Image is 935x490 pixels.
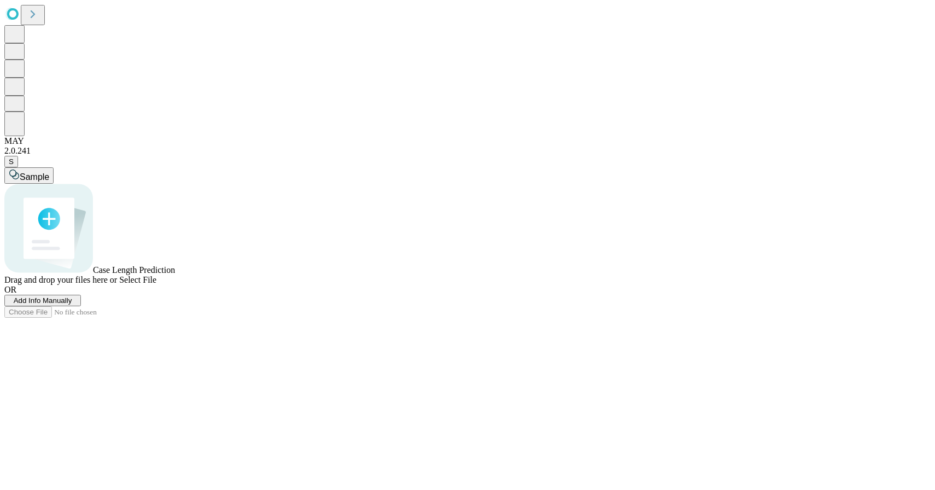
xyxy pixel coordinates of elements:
[20,172,49,182] span: Sample
[4,285,16,294] span: OR
[4,136,931,146] div: MAY
[119,275,156,284] span: Select File
[93,265,175,275] span: Case Length Prediction
[4,295,81,306] button: Add Info Manually
[4,275,117,284] span: Drag and drop your files here or
[9,157,14,166] span: S
[4,167,54,184] button: Sample
[4,156,18,167] button: S
[4,146,931,156] div: 2.0.241
[14,296,72,305] span: Add Info Manually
